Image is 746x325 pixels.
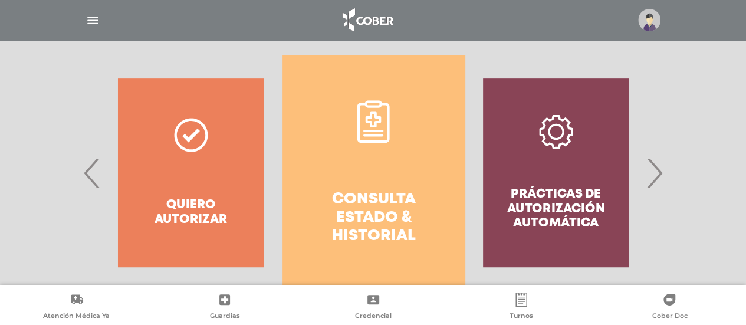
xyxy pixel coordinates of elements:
a: Cober Doc [596,293,744,323]
span: Previous [81,141,104,205]
img: Cober_menu-lines-white.svg [86,13,100,28]
span: Next [643,141,666,205]
span: Atención Médica Ya [43,311,110,322]
a: Consulta estado & historial [282,55,465,291]
img: profile-placeholder.svg [638,9,660,31]
a: Credencial [299,293,447,323]
span: Credencial [355,311,392,322]
a: Guardias [150,293,298,323]
span: Turnos [510,311,533,322]
a: Atención Médica Ya [2,293,150,323]
a: Turnos [447,293,595,323]
img: logo_cober_home-white.png [336,6,398,34]
h4: Consulta estado & historial [304,191,443,246]
span: Cober Doc [652,311,687,322]
span: Guardias [210,311,240,322]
